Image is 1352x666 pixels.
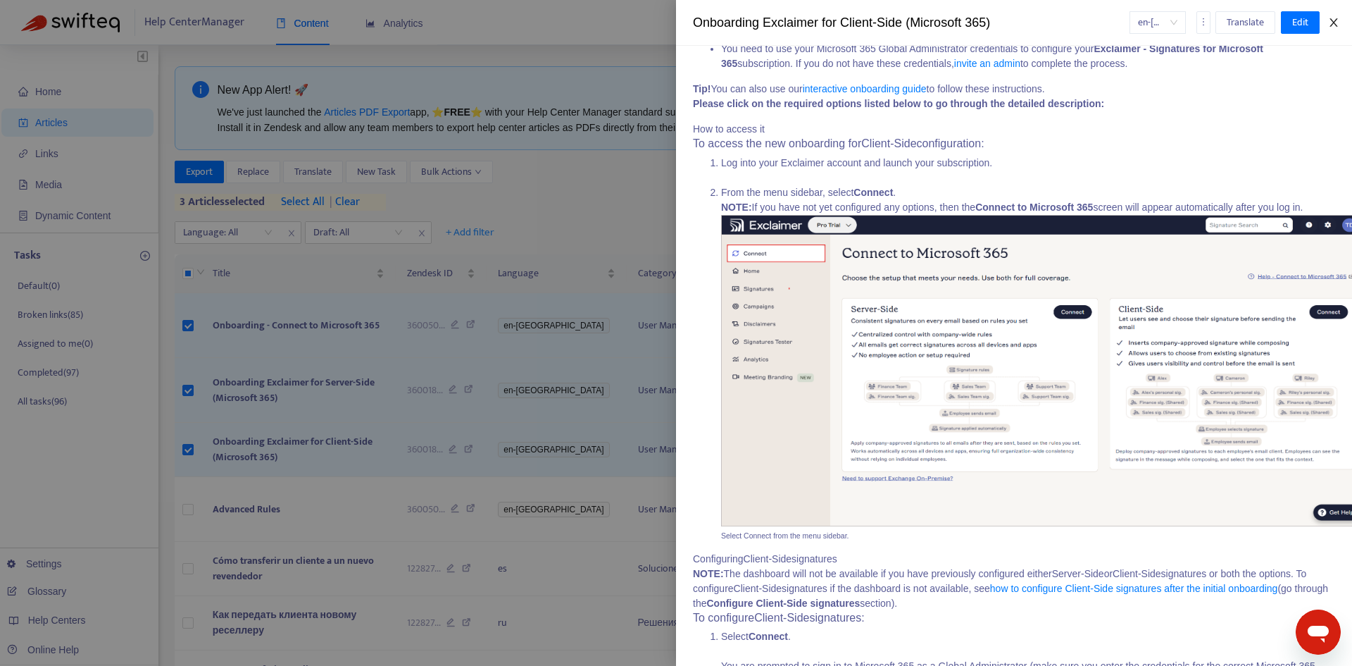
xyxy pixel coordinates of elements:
span: Client-Side [734,583,782,594]
button: Edit [1281,11,1320,34]
span: en-gb [1138,12,1177,33]
span: Client-Side [1113,568,1160,579]
iframe: Button to launch messaging window [1296,610,1341,655]
span: Edit [1292,15,1308,30]
span: Client-Side [744,553,791,565]
strong: Connect [853,187,893,198]
h4: To configure signatures: [693,611,1335,624]
div: You can also use our to follow these instructions. [693,82,1335,97]
div: If you have not yet configured any options, then the screen will appear automatically after you l... [721,200,1335,215]
span: more [1198,17,1208,27]
strong: Connect [749,631,788,642]
strong: Connect to Microsoft 365 [975,202,1093,213]
button: more [1196,11,1210,34]
span: close [1328,17,1339,28]
strong: Please click on the required options listed below to go through the detailed description: [693,98,1104,109]
div: How to access it [693,122,1335,137]
strong: Configure Client-Side signatures [706,598,860,609]
a: how to configure Client-Side signatures after the initial onboarding [990,583,1278,594]
div: Configuring signatures [693,552,1335,567]
div: The dashboard will not be available if you have previously configured either or signatures or bot... [693,567,1335,611]
span: Translate [1227,15,1264,30]
strong: NOTE: [721,202,752,213]
strong: NOTE: [693,568,724,579]
span: Client-Side [754,612,809,624]
span: Select Connect from the menu sidebar. [721,531,849,540]
a: invite an admin [954,58,1020,69]
button: Close [1324,16,1344,30]
span: Server-Side [1052,568,1104,579]
li: Log into your Exclaimer account and launch your subscription. [721,156,1335,185]
strong: Tip! [693,83,711,94]
span: Client-Side [861,137,916,149]
li: From the menu sidebar, select . [721,185,1335,541]
a: interactive onboarding guide [803,83,927,94]
li: You need to use your Microsoft 365 Global Administrator credentials to configure your subscriptio... [721,42,1335,71]
div: Onboarding Exclaimer for Client-Side (Microsoft 365) [693,13,1129,32]
button: Translate [1215,11,1275,34]
h4: To access the new onboarding for configuration: [693,137,1335,150]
